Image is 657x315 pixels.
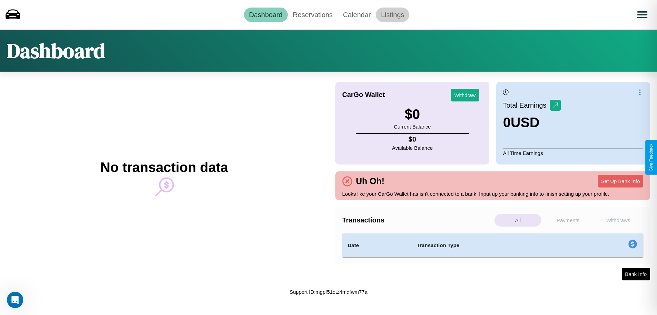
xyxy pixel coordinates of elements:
h4: Transaction Type [417,241,572,250]
p: Payments [545,214,592,227]
p: Total Earnings [503,99,550,111]
p: Current Balance [394,122,431,131]
p: Withdraws [595,214,642,227]
a: Dashboard [244,8,288,22]
h4: Transactions [342,216,493,224]
a: Reservations [288,8,338,22]
button: Set Up Bank Info [598,175,643,187]
h4: Uh Oh! [352,176,388,186]
iframe: Intercom live chat [7,292,23,308]
h4: CarGo Wallet [342,91,385,99]
p: All Time Earnings [503,148,643,158]
p: Looks like your CarGo Wallet has isn't connected to a bank. Input up your banking info to finish ... [342,189,643,198]
a: Listings [376,8,409,22]
p: Available Balance [392,143,433,153]
p: Support ID: mgpf51otz4mdfwm77a [289,287,368,296]
table: simple table [342,233,643,257]
h4: $ 0 [392,135,433,143]
h4: Date [348,241,406,250]
button: Withdraw [451,89,479,101]
button: Bank Info [622,268,650,280]
h2: No transaction data [100,160,228,175]
a: Calendar [338,8,376,22]
h1: Dashboard [7,37,105,65]
h3: 0 USD [503,115,561,130]
button: Open menu [633,5,652,24]
h3: $ 0 [394,107,431,122]
div: Give Feedback [649,144,654,171]
p: All [494,214,541,227]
